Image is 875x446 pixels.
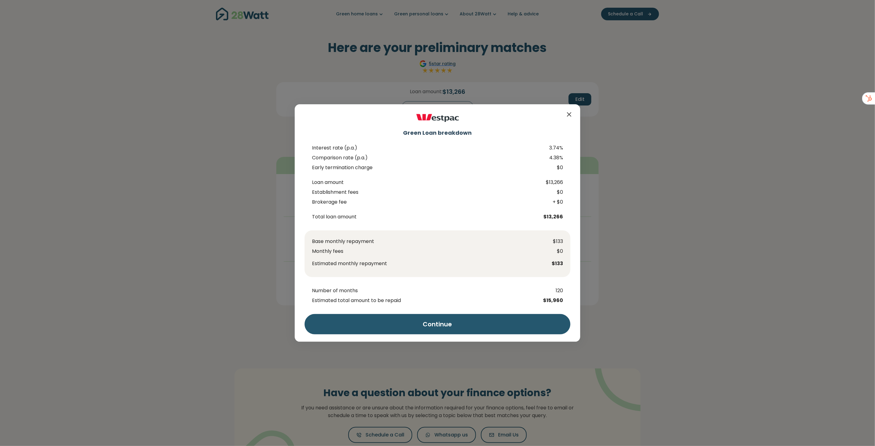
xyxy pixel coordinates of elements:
[540,189,570,196] span: $0
[312,213,540,221] span: Total loan amount
[312,287,540,294] span: Number of months
[312,248,532,255] span: Monthly fees
[312,164,540,171] span: Early termination charge
[305,129,570,137] h2: Green Loan breakdown
[540,179,570,186] span: $13,266
[532,248,563,255] span: $0
[532,260,563,267] span: $133
[540,198,570,206] span: + $0
[312,238,532,245] span: Base monthly repayment
[532,238,563,245] span: $133
[540,154,570,161] span: 4.38%
[312,144,540,152] span: Interest rate (p.a.)
[416,112,459,124] img: Lender Logo
[305,314,570,334] button: Continue
[312,154,540,161] span: Comparison rate (p.a.)
[540,287,570,294] span: 120
[540,164,570,171] span: $0
[312,260,532,267] span: Estimated monthly repayment
[312,189,540,196] span: Establishment fees
[540,297,570,304] span: $15,960
[312,179,540,186] span: Loan amount
[565,110,573,118] button: Close
[540,213,570,221] span: $13,266
[312,198,540,206] span: Brokerage fee
[540,144,570,152] span: 3.74%
[312,297,540,304] span: Estimated total amount to be repaid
